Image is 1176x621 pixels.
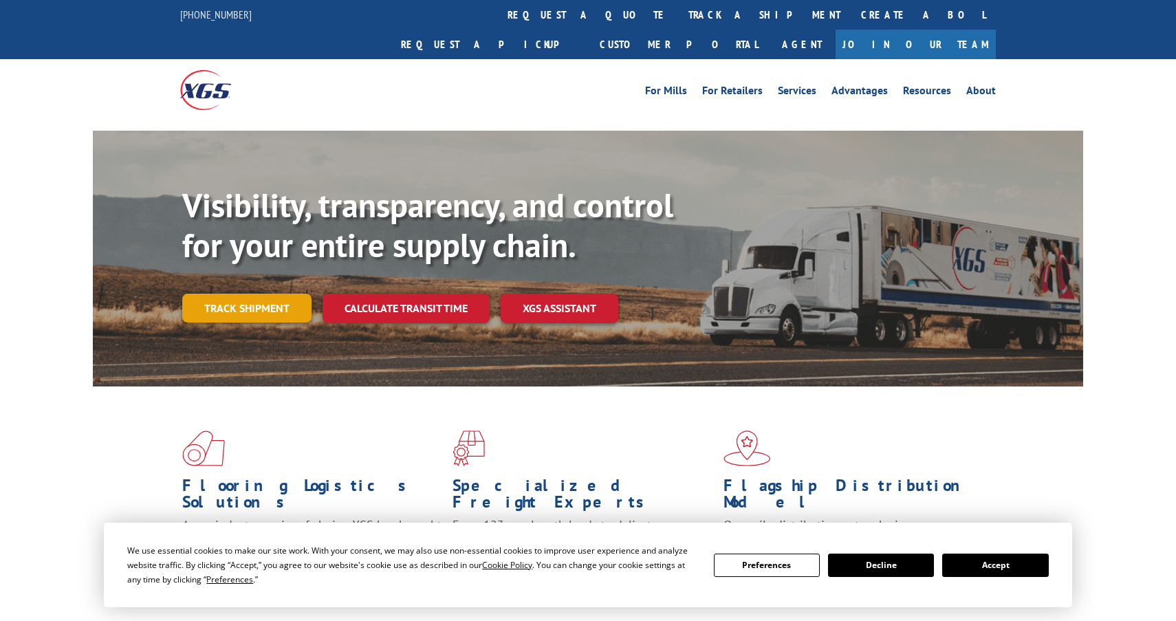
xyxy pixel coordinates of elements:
span: Our agile distribution network gives you nationwide inventory management on demand. [723,517,977,549]
a: [PHONE_NUMBER] [180,8,252,21]
img: xgs-icon-flagship-distribution-model-red [723,431,771,466]
h1: Flagship Distribution Model [723,477,983,517]
a: XGS ASSISTANT [501,294,618,323]
a: Customer Portal [589,30,768,59]
button: Decline [828,554,934,577]
span: Cookie Policy [482,559,532,571]
a: About [966,85,996,100]
span: Preferences [206,574,253,585]
div: We use essential cookies to make our site work. With your consent, we may also use non-essential ... [127,543,697,587]
h1: Flooring Logistics Solutions [182,477,442,517]
a: Services [778,85,816,100]
a: Advantages [831,85,888,100]
h1: Specialized Freight Experts [453,477,712,517]
b: Visibility, transparency, and control for your entire supply chain. [182,184,673,266]
div: Cookie Consent Prompt [104,523,1072,607]
img: xgs-icon-total-supply-chain-intelligence-red [182,431,225,466]
a: For Mills [645,85,687,100]
button: Accept [942,554,1048,577]
a: Request a pickup [391,30,589,59]
span: As an industry carrier of choice, XGS has brought innovation and dedication to flooring logistics... [182,517,442,566]
button: Preferences [714,554,820,577]
a: Join Our Team [836,30,996,59]
a: Agent [768,30,836,59]
a: Calculate transit time [323,294,490,323]
a: For Retailers [702,85,763,100]
img: xgs-icon-focused-on-flooring-red [453,431,485,466]
a: Resources [903,85,951,100]
p: From 123 overlength loads to delicate cargo, our experienced staff knows the best way to move you... [453,517,712,578]
a: Track shipment [182,294,312,323]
